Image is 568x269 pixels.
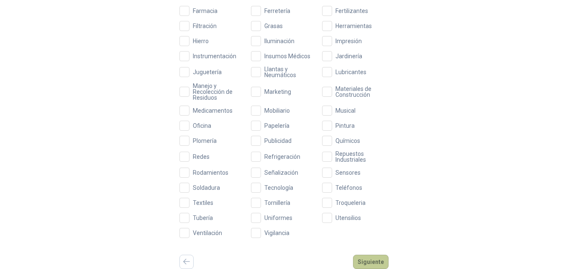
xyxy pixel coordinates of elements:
[332,185,366,191] span: Teléfonos
[261,38,298,44] span: Iluminación
[261,170,302,176] span: Señalización
[332,215,364,221] span: Utensilios
[261,108,293,114] span: Mobiliario
[332,86,389,98] span: Materiales de Construcción
[261,138,295,144] span: Publicidad
[189,123,215,129] span: Oficina
[332,69,370,75] span: Lubricantes
[189,215,216,221] span: Tubería
[261,23,286,29] span: Grasas
[189,23,220,29] span: Filtración
[332,200,369,206] span: Troqueleria
[189,38,212,44] span: Hierro
[189,138,220,144] span: Plomería
[261,215,296,221] span: Uniformes
[189,69,225,75] span: Juguetería
[261,154,304,160] span: Refrigeración
[189,53,240,59] span: Instrumentación
[261,89,294,95] span: Marketing
[332,108,359,114] span: Musical
[261,200,294,206] span: Tornillería
[189,230,225,236] span: Ventilación
[332,38,365,44] span: Impresión
[332,170,364,176] span: Sensores
[332,151,389,163] span: Repuestos Industriales
[261,66,317,78] span: Llantas y Neumáticos
[261,230,293,236] span: Vigilancia
[332,138,363,144] span: Químicos
[332,123,358,129] span: Pintura
[189,200,217,206] span: Textiles
[332,23,375,29] span: Herramientas
[261,123,293,129] span: Papelería
[261,185,297,191] span: Tecnología
[261,8,294,14] span: Ferretería
[189,154,213,160] span: Redes
[332,8,371,14] span: Fertilizantes
[332,53,366,59] span: Jardinería
[189,8,221,14] span: Farmacia
[189,170,232,176] span: Rodamientos
[189,108,236,114] span: Medicamentos
[189,185,223,191] span: Soldadura
[261,53,314,59] span: Insumos Médicos
[353,255,389,269] button: Siguiente
[189,83,246,101] span: Manejo y Recolección de Residuos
